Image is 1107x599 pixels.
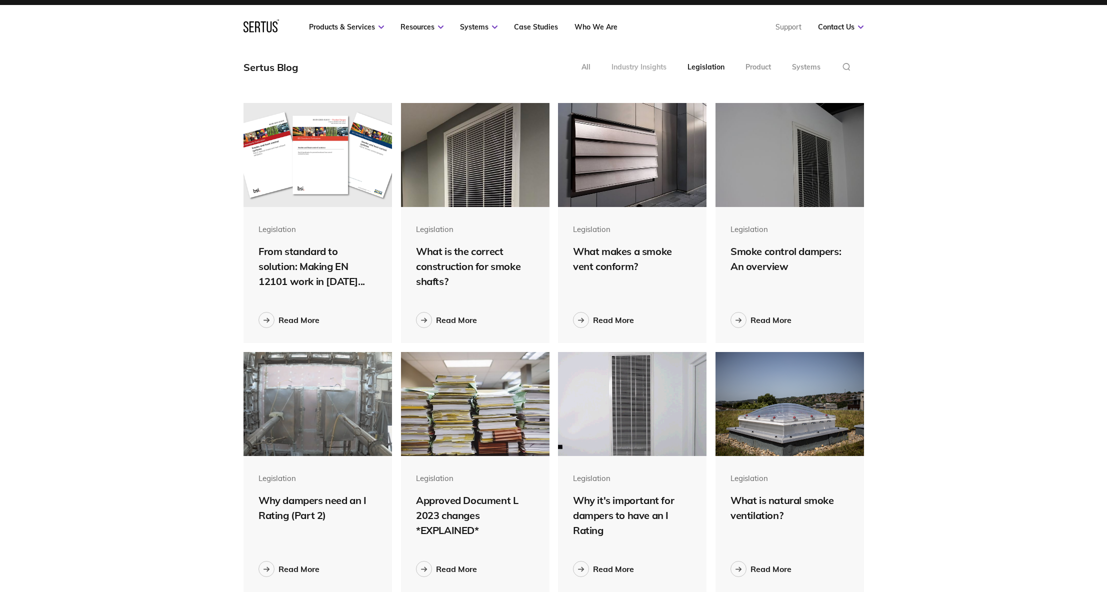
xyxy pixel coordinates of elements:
div: Smoke control dampers: An overview [730,244,849,274]
a: Who We Are [574,22,617,31]
div: Product [745,62,771,71]
div: Legislation [730,473,849,483]
div: Read More [750,315,791,325]
a: Resources [400,22,443,31]
div: Legislation [416,473,534,483]
div: Legislation [573,473,691,483]
div: Read More [593,315,634,325]
div: Read More [750,564,791,574]
div: Industry Insights [611,62,666,71]
div: Read More [278,315,319,325]
a: Systems [460,22,497,31]
div: What makes a smoke vent conform? [573,244,691,274]
div: Legislation [687,62,724,71]
div: Why dampers need an I Rating (Part 2) [258,493,377,523]
div: From standard to solution: Making EN 12101 work in [DATE]... [258,244,377,289]
a: Read More [258,561,319,577]
a: Support [775,22,801,31]
a: Read More [730,561,791,577]
div: All [581,62,590,71]
div: Legislation [258,473,377,483]
div: Approved Document L 2023 changes *EXPLAINED* [416,493,534,538]
a: Case Studies [514,22,558,31]
a: Contact Us [818,22,863,31]
div: Read More [593,564,634,574]
div: Read More [436,315,477,325]
div: Systems [792,62,820,71]
a: Read More [573,312,634,328]
div: Legislation [730,224,849,234]
div: What is natural smoke ventilation? [730,493,849,523]
div: Why it's important for dampers to have an I Rating [573,493,691,538]
div: Legislation [258,224,377,234]
a: Read More [416,312,477,328]
a: Read More [730,312,791,328]
a: Read More [573,561,634,577]
div: Read More [436,564,477,574]
iframe: Chat Widget [1057,551,1107,599]
div: Read More [278,564,319,574]
div: Legislation [416,224,534,234]
a: Products & Services [309,22,384,31]
div: Sertus Blog [243,61,298,73]
a: Read More [416,561,477,577]
div: Legislation [573,224,691,234]
a: Read More [258,312,319,328]
div: What is the correct construction for smoke shafts? [416,244,534,289]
